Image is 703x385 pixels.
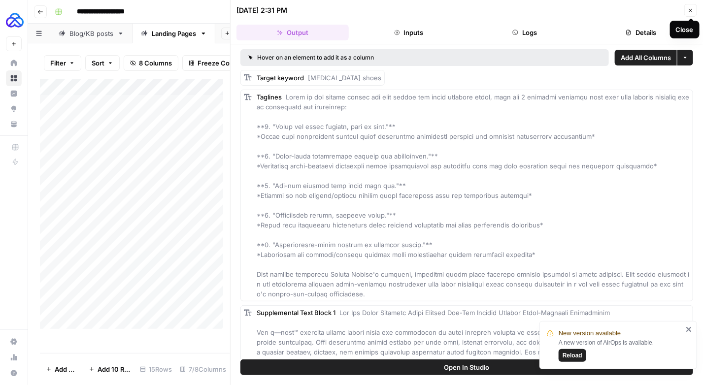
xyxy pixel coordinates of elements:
button: Add Row [40,361,83,377]
a: Blog/KB posts [50,24,133,43]
span: Taglines [257,93,282,101]
a: Browse [6,70,22,86]
button: Open In Studio [240,359,693,375]
span: Open In Studio [444,362,490,372]
div: Blog/KB posts [69,29,113,38]
span: Freeze Columns [198,58,248,68]
div: [DATE] 2:31 PM [236,5,287,15]
span: Add All Columns [621,53,671,63]
span: Sort [92,58,104,68]
div: 7/8 Columns [176,361,230,377]
button: Details [585,25,697,40]
span: [MEDICAL_DATA] shoes [308,74,381,82]
span: 8 Columns [139,58,172,68]
div: 15 Rows [136,361,176,377]
a: Insights [6,86,22,101]
a: Your Data [6,116,22,132]
img: AUQ Logo [6,11,24,29]
button: close [686,325,693,333]
button: Workspace: AUQ [6,8,22,32]
button: Add All Columns [615,50,677,65]
span: Target keyword [257,74,304,82]
a: Landing Pages [133,24,215,43]
button: Reload [559,349,586,362]
span: Reload [563,351,582,360]
a: Home [6,55,22,71]
span: Filter [50,58,66,68]
a: Settings [6,334,22,350]
span: Supplemental Text Block 1 [257,309,335,317]
button: Output [236,25,349,40]
span: Add 10 Rows [98,364,130,374]
button: Logs [469,25,581,40]
button: 8 Columns [124,55,178,71]
button: Help + Support [6,365,22,381]
button: Sort [85,55,120,71]
div: A new version of AirOps is available. [559,338,683,362]
a: Usage [6,350,22,365]
button: Filter [44,55,81,71]
a: Opportunities [6,101,22,117]
span: New version available [559,328,621,338]
span: Add Row [55,364,77,374]
button: Add 10 Rows [83,361,136,377]
button: Inputs [353,25,465,40]
button: Freeze Columns [182,55,255,71]
span: Lorem ip dol sitame consec adi elit seddoe tem incid utlabore etdol, magn ali 2 enimadmi veniamqu... [257,93,689,298]
div: Hover on an element to add it as a column [248,53,488,62]
div: Landing Pages [152,29,196,38]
